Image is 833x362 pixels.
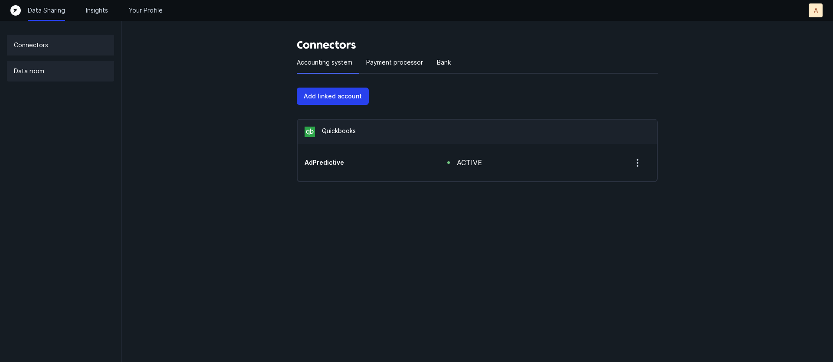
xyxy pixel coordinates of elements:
[814,6,818,15] p: A
[28,6,65,15] a: Data Sharing
[297,57,352,68] p: Accounting system
[304,91,362,101] p: Add linked account
[7,35,114,55] a: Connectors
[322,127,356,137] p: Quickbooks
[437,57,451,68] p: Bank
[14,40,48,50] p: Connectors
[305,158,420,167] div: account ending
[366,57,423,68] p: Payment processor
[129,6,163,15] a: Your Profile
[86,6,108,15] a: Insights
[457,157,482,168] div: active
[14,66,44,76] p: Data room
[7,61,114,82] a: Data room
[305,158,420,167] h5: AdPredictive
[297,38,658,52] h3: Connectors
[809,3,823,17] button: A
[297,88,369,105] button: Add linked account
